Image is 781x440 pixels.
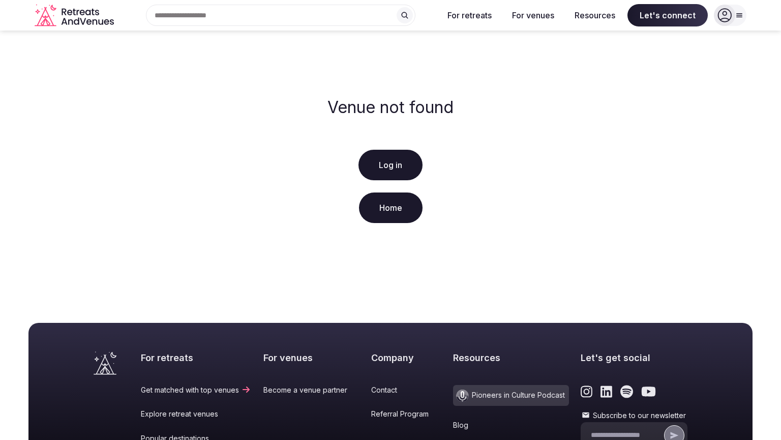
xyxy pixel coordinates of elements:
a: Link to the retreats and venues Instagram page [581,385,592,398]
a: Link to the retreats and venues Youtube page [641,385,656,398]
h2: Company [371,351,441,364]
a: Explore retreat venues [141,409,251,419]
h2: Resources [453,351,569,364]
h2: Let's get social [581,351,687,364]
a: Contact [371,385,441,395]
h2: For venues [263,351,359,364]
a: Blog [453,420,569,430]
label: Subscribe to our newsletter [581,410,687,421]
a: Home [359,193,423,223]
a: Referral Program [371,409,441,419]
svg: Retreats and Venues company logo [35,4,116,27]
a: Pioneers in Culture Podcast [453,385,569,406]
button: Resources [566,4,623,26]
a: Link to the retreats and venues LinkedIn page [600,385,612,398]
a: Log in [358,150,423,180]
a: Become a venue partner [263,385,359,395]
h2: Venue not found [327,98,454,117]
span: Let's connect [627,4,708,26]
h2: For retreats [141,351,251,364]
button: For retreats [439,4,500,26]
a: Visit the homepage [35,4,116,27]
a: Visit the homepage [94,351,116,375]
button: For venues [504,4,562,26]
a: Get matched with top venues [141,385,251,395]
a: Link to the retreats and venues Spotify page [620,385,633,398]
